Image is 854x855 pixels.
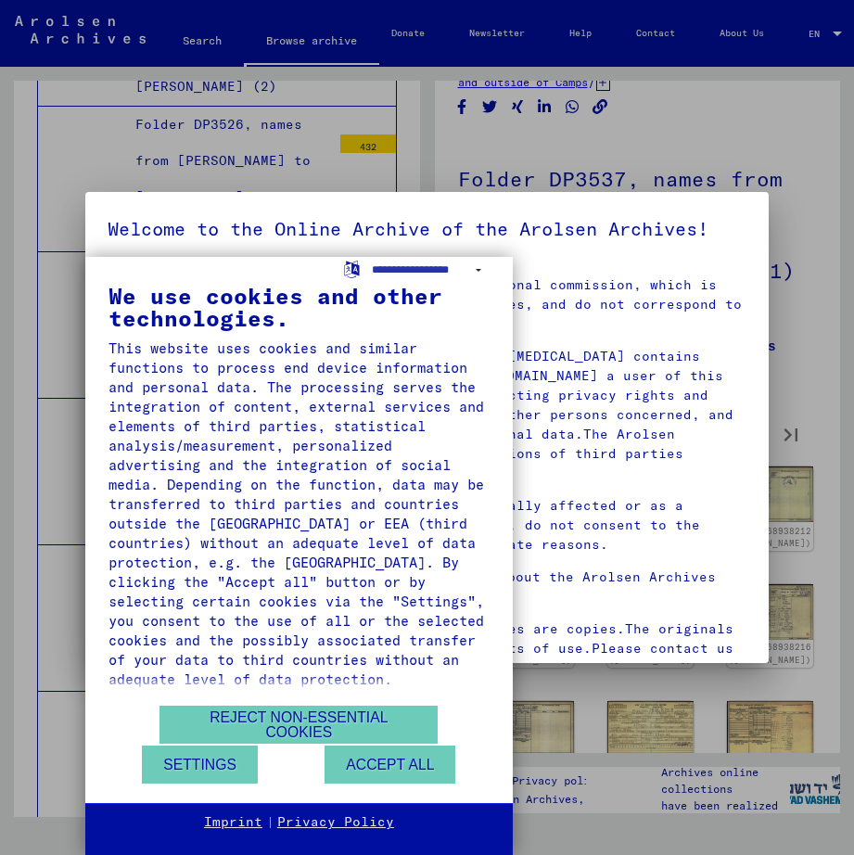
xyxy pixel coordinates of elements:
[108,285,490,329] div: We use cookies and other technologies.
[325,746,455,784] button: Accept all
[108,338,490,689] div: This website uses cookies and similar functions to process end device information and personal da...
[277,813,394,832] a: Privacy Policy
[159,706,438,744] button: Reject non-essential cookies
[142,746,258,784] button: Settings
[204,813,262,832] a: Imprint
